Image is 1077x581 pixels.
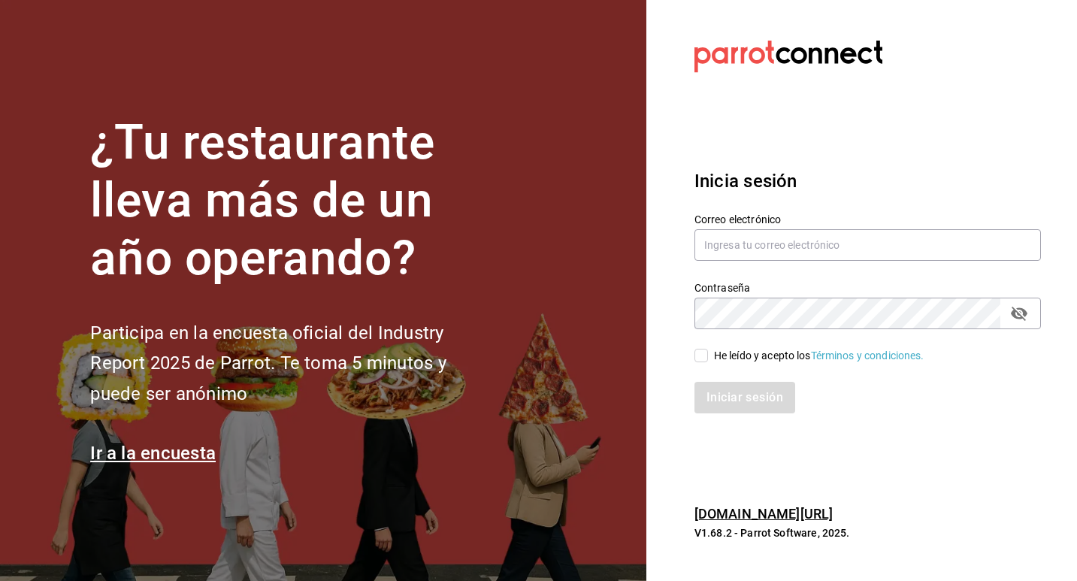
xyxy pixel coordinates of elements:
[811,350,924,362] a: Términos y condiciones.
[1006,301,1032,326] button: passwordField
[694,214,1041,225] label: Correo electrónico
[694,168,1041,195] h3: Inicia sesión
[90,318,496,410] h2: Participa en la encuesta oficial del Industry Report 2025 de Parrot. Te toma 5 minutos y puede se...
[90,443,216,464] a: Ir a la encuesta
[694,229,1041,261] input: Ingresa tu correo electrónico
[694,525,1041,540] p: V1.68.2 - Parrot Software, 2025.
[714,348,924,364] div: He leído y acepto los
[694,283,1041,293] label: Contraseña
[90,114,496,287] h1: ¿Tu restaurante lleva más de un año operando?
[694,506,833,522] a: [DOMAIN_NAME][URL]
